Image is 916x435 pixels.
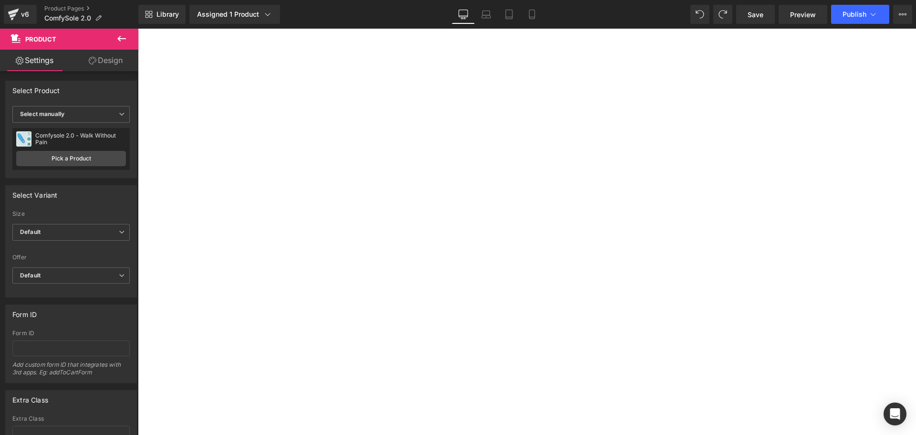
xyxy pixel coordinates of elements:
b: Select manually [20,110,64,117]
a: Tablet [498,5,520,24]
a: Product Pages [44,5,138,12]
div: Open Intercom Messenger [884,403,906,425]
span: Preview [790,10,816,20]
a: Laptop [475,5,498,24]
a: v6 [4,5,37,24]
a: Design [71,50,140,71]
label: Size [12,211,130,220]
div: Add custom form ID that integrates with 3rd apps. Eg: addToCartForm [12,361,130,382]
label: Offer [12,254,130,264]
button: More [893,5,912,24]
div: Select Variant [12,186,58,199]
div: Assigned 1 Product [197,10,272,19]
div: Form ID [12,305,37,318]
div: Extra Class [12,391,48,404]
a: Desktop [452,5,475,24]
a: New Library [138,5,186,24]
span: ComfySole 2.0 [44,14,91,22]
div: v6 [19,8,31,21]
a: Preview [779,5,827,24]
img: pImage [16,131,31,147]
span: Save [748,10,763,20]
div: Comfysole 2.0 - Walk Without Pain [35,132,126,146]
button: Publish [831,5,889,24]
span: Library [156,10,179,19]
span: Product [25,35,56,43]
a: Mobile [520,5,543,24]
div: Select Product [12,81,60,95]
div: Form ID [12,330,130,337]
b: Default [20,228,41,235]
span: Publish [843,11,866,18]
a: Pick a Product [16,151,126,166]
button: Undo [690,5,709,24]
button: Redo [713,5,732,24]
b: Default [20,272,41,279]
div: Extra Class [12,415,130,422]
